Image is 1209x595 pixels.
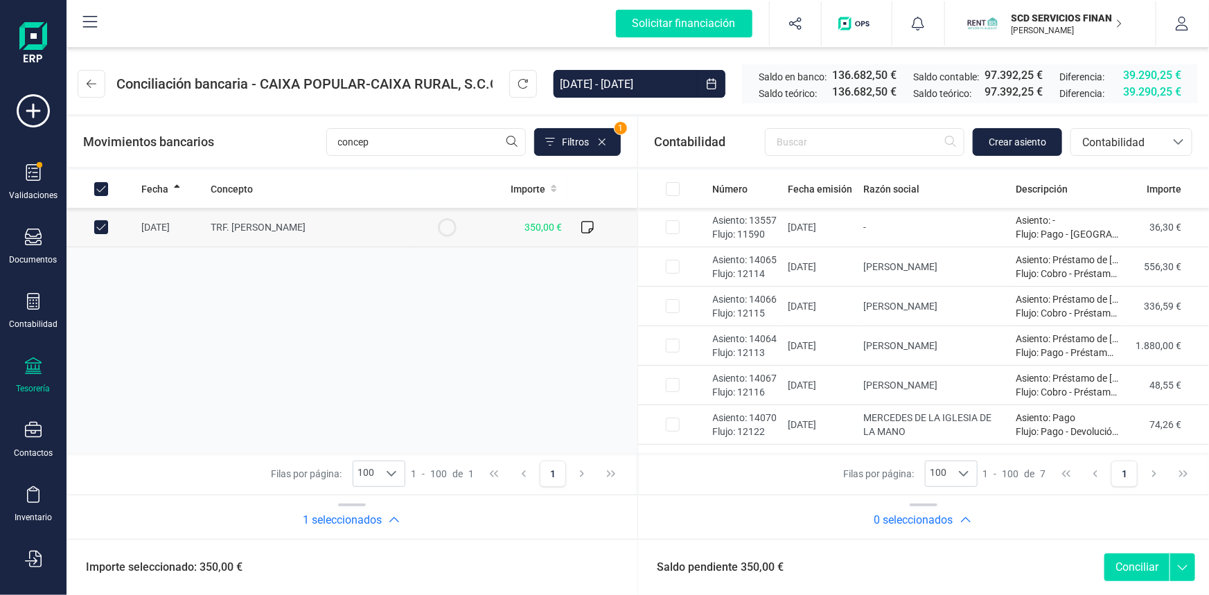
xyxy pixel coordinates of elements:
div: Solicitar financiación [616,10,752,37]
button: Solicitar financiación [599,1,769,46]
td: [PERSON_NAME] [858,247,1011,287]
span: TRF. [PERSON_NAME] [211,222,306,233]
button: First Page [1053,461,1079,487]
button: First Page [481,461,507,487]
input: Buscar [326,128,526,156]
p: Flujo: 12122 [713,425,777,438]
td: [DATE] [783,326,858,366]
td: [DATE] [783,208,858,247]
span: Concepto [211,182,253,196]
img: Logo Finanedi [19,22,47,66]
button: Next Page [569,461,595,487]
span: Diferencia: [1059,70,1104,84]
td: 336,59 € [1124,287,1209,326]
p: Asiento: Préstamo de [PERSON_NAME]. [1016,292,1119,306]
div: Filas por página: [271,461,405,487]
p: Asiento: - [1016,213,1119,227]
div: - [411,467,474,481]
p: Flujo: 12116 [713,385,777,399]
td: [DATE] [783,247,858,287]
td: 74,26 € [1124,405,1209,445]
div: Row Selected d3030535-4dc7-4401-a79b-0b6e6be4e66a [666,378,680,392]
span: Filtros [563,135,590,149]
p: Asiento: 13557 [713,213,777,227]
p: Asiento: 14070 [713,411,777,425]
span: 39.290,25 € [1123,84,1181,100]
span: Contabilidad [1077,134,1160,151]
button: Filtros [534,128,621,156]
button: Crear asiento [973,128,1062,156]
div: Documentos [10,254,58,265]
button: Logo de OPS [830,1,883,46]
button: Page 1 [540,461,566,487]
p: Asiento: Préstamo de [PERSON_NAME]. [1016,371,1119,385]
span: 1 [983,467,989,481]
td: [DATE] [783,287,858,326]
div: All items unselected [666,182,680,196]
div: - [983,467,1046,481]
p: Flujo: Pago - Devolución 787. [1016,425,1119,438]
button: Previous Page [511,461,537,487]
p: Flujo: 11590 [713,227,777,241]
button: Previous Page [1082,461,1109,487]
span: Importe [1147,182,1181,196]
p: Asiento: 14076 [713,450,777,464]
td: [DATE] [136,208,205,247]
span: Saldo teórico: [759,87,817,100]
div: Tesorería [17,383,51,394]
div: All items selected [94,182,108,196]
span: 1 [615,122,627,134]
h2: 0 seleccionados [874,512,953,529]
p: Asiento: 14066 [713,292,777,306]
p: Asiento: Pago [1016,411,1119,425]
td: - [858,208,1011,247]
td: [DATE] [783,445,858,484]
p: Flujo: Pago - Préstamo 123. Amortización 09/2025. [1016,346,1119,359]
div: Contabilidad [9,319,58,330]
p: Asiento: Préstamo de [PERSON_NAME]. [1016,332,1119,346]
button: Conciliar [1104,553,1170,581]
div: Filas por página: [843,461,978,487]
p: [PERSON_NAME] [1012,25,1122,36]
span: 97.392,25 € [985,84,1043,100]
span: 39.290,25 € [1123,67,1181,84]
p: Flujo: Cobro - Préstamo 282. Amortización 10/2025. [1016,267,1119,281]
td: [DATE] [783,405,858,445]
button: Next Page [1141,461,1167,487]
img: Logo de OPS [838,17,875,30]
img: SC [967,8,998,39]
span: 136.682,50 € [832,84,897,100]
p: Asiento: Préstamo de [PERSON_NAME]. [1016,253,1119,267]
td: 14.100,00 € [1124,445,1209,484]
span: de [1025,467,1035,481]
td: 48,55 € [1124,366,1209,405]
span: 136.682,50 € [832,67,897,84]
span: 350,00 € [525,222,563,233]
p: SCD SERVICIOS FINANCIEROS SL [1012,11,1122,25]
span: Movimientos bancarios [83,132,214,152]
div: Inventario [15,512,52,523]
button: Last Page [599,461,625,487]
p: Flujo: 12115 [713,306,777,320]
button: Last Page [1170,461,1197,487]
div: Row Selected 9ddbf45e-265a-4c5a-9d73-d5612b5765b9 [666,220,680,234]
td: [PERSON_NAME] [858,366,1011,405]
span: Importe seleccionado: 350,00 € [69,559,242,576]
div: Row Selected 60c429c8-c5a6-430f-a953-f56461e4de35 [666,339,680,353]
span: Contabilidad [655,132,726,152]
p: Asiento: 14064 [713,332,777,346]
span: Fecha emisión [788,182,853,196]
td: [PERSON_NAME] [858,326,1011,366]
td: SINDERELA INVIERTE SL [858,445,1011,484]
span: Saldo teórico: [913,87,971,100]
span: 100 [430,467,447,481]
div: Contactos [14,447,53,459]
td: MERCEDES DE LA IGLESIA DE LA MANO [858,405,1011,445]
span: Fecha [141,182,168,196]
span: Saldo contable: [913,70,979,84]
p: Flujo: Cobro - Préstamo 251. Amortización 09/2025. [1016,306,1119,320]
input: Buscar [765,128,964,156]
p: Asiento: Préstamo de SINDERELA INVIERTE SL. [1016,450,1119,464]
td: 1.880,00 € [1124,326,1209,366]
span: 1 [411,467,416,481]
